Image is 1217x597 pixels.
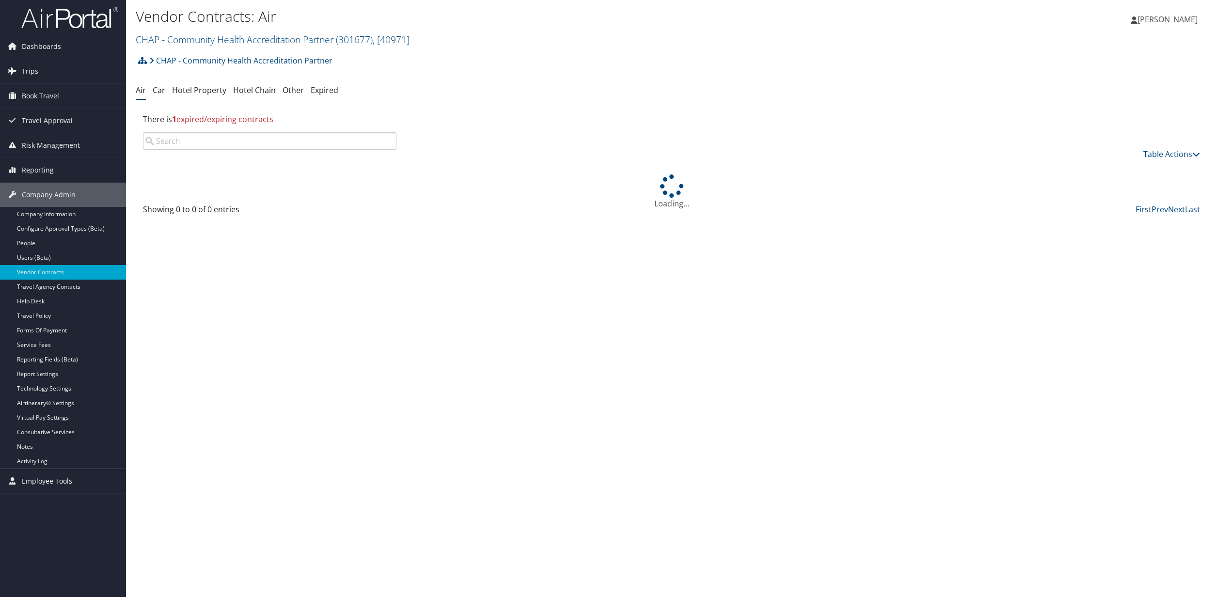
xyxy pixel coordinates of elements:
div: Loading... [136,174,1207,209]
a: Next [1168,204,1185,215]
a: First [1136,204,1152,215]
span: ( 301677 ) [336,33,373,46]
a: CHAP - Community Health Accreditation Partner [149,51,332,70]
span: Travel Approval [22,109,73,133]
strong: 1 [172,114,176,125]
span: expired/expiring contracts [172,114,273,125]
span: [PERSON_NAME] [1138,14,1198,25]
span: Trips [22,59,38,83]
a: Last [1185,204,1200,215]
span: Risk Management [22,133,80,157]
a: Table Actions [1143,149,1200,159]
span: , [ 40971 ] [373,33,410,46]
span: Book Travel [22,84,59,108]
a: CHAP - Community Health Accreditation Partner [136,33,410,46]
div: Showing 0 to 0 of 0 entries [143,204,396,220]
h1: Vendor Contracts: Air [136,6,850,27]
a: Other [283,85,304,95]
a: Car [153,85,165,95]
span: Company Admin [22,183,76,207]
a: Prev [1152,204,1168,215]
span: Reporting [22,158,54,182]
img: airportal-logo.png [21,6,118,29]
input: Search [143,132,396,150]
a: [PERSON_NAME] [1131,5,1207,34]
span: Dashboards [22,34,61,59]
a: Hotel Chain [233,85,276,95]
a: Air [136,85,146,95]
div: There is [136,106,1207,132]
a: Expired [311,85,338,95]
span: Employee Tools [22,469,72,493]
a: Hotel Property [172,85,226,95]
